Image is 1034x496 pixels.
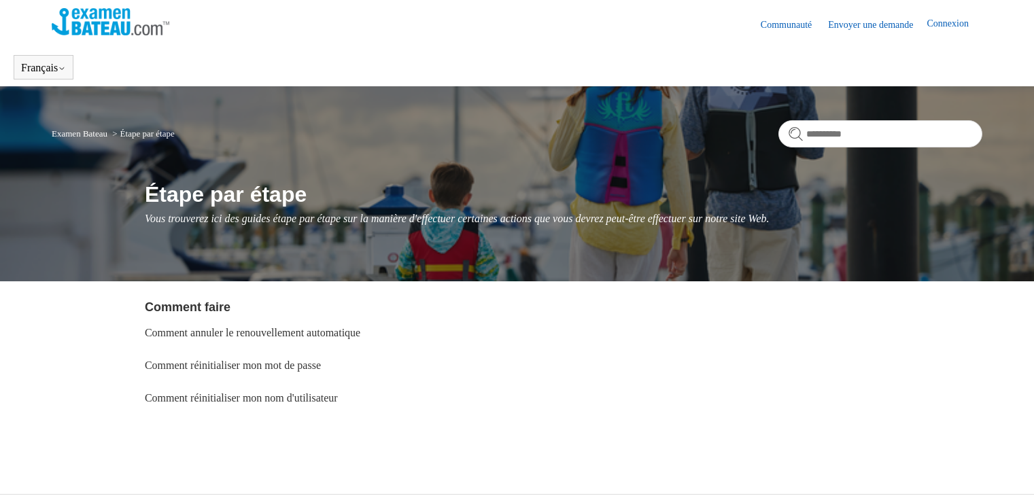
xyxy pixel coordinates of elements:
[145,327,360,338] a: Comment annuler le renouvellement automatique
[145,392,338,404] a: Comment réinitialiser mon nom d'utilisateur
[52,8,169,35] img: Page d’accueil du Centre d’aide Examen Bateau
[761,18,825,32] a: Communauté
[52,128,107,139] a: Examen Bateau
[145,300,230,314] a: Comment faire
[21,62,66,74] button: Français
[828,18,927,32] a: Envoyer une demande
[145,178,982,211] h1: Étape par étape
[927,16,982,33] a: Connexion
[145,211,982,227] p: Vous trouverez ici des guides étape par étape sur la manière d'effectuer certaines actions que vo...
[109,128,174,139] li: Étape par étape
[52,128,109,139] li: Examen Bateau
[778,120,982,147] input: Rechercher
[145,359,321,371] a: Comment réinitialiser mon mot de passe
